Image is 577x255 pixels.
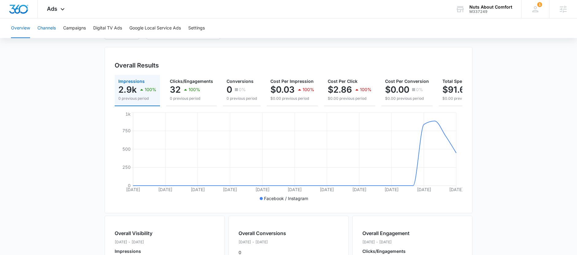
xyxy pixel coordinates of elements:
p: 32 [170,85,181,95]
p: 100% [189,87,200,92]
img: tab_domain_overview_orange.svg [17,36,21,41]
p: Clicks/Engagements [362,249,410,253]
tspan: 0 [128,183,131,188]
p: 100% [360,87,372,92]
p: Facebook / Instagram [264,195,308,202]
span: Conversions [227,79,254,84]
p: [DATE] - [DATE] [115,239,160,245]
tspan: [DATE] [158,187,172,192]
div: notifications count [537,2,542,7]
tspan: 500 [122,146,131,152]
button: Digital TV Ads [93,18,122,38]
tspan: [DATE] [223,187,237,192]
tspan: [DATE] [126,187,140,192]
p: [DATE] - [DATE] [239,239,286,245]
p: [DATE] - [DATE] [362,239,410,245]
span: Clicks/Engagements [170,79,213,84]
p: $0.03 [270,85,295,95]
img: tab_keywords_by_traffic_grey.svg [61,36,66,41]
p: 100% [303,87,314,92]
span: Cost Per Impression [270,79,314,84]
h2: Overall Conversions [239,230,286,237]
button: Overview [11,18,30,38]
div: Domain: [DOMAIN_NAME] [16,16,67,21]
span: Total Spend [442,79,468,84]
tspan: [DATE] [352,187,366,192]
p: $2.86 [328,85,352,95]
tspan: 750 [122,128,131,133]
p: 0 previous period [170,96,213,101]
p: 0% [239,87,246,92]
p: $0.00 previous period [328,96,372,101]
tspan: 250 [122,164,131,170]
button: Google Local Service Ads [129,18,181,38]
p: Impressions [115,249,160,253]
tspan: [DATE] [384,187,399,192]
div: account id [469,10,512,14]
div: v 4.0.25 [17,10,30,15]
span: Cost Per Click [328,79,357,84]
tspan: [DATE] [288,187,302,192]
p: 0% [416,87,423,92]
tspan: [DATE] [417,187,431,192]
p: $0.00 [385,85,409,95]
h2: Overall Visibility [115,230,160,237]
div: account name [469,5,512,10]
span: Ads [47,6,57,12]
button: Channels [37,18,56,38]
div: Keywords by Traffic [68,36,103,40]
p: 100% [145,87,156,92]
button: Settings [188,18,205,38]
p: 0 previous period [118,96,156,101]
p: $0.00 previous period [385,96,429,101]
p: $0.00 previous period [442,96,490,101]
span: Impressions [118,79,145,84]
tspan: 1k [125,111,131,117]
tspan: [DATE] [191,187,205,192]
img: website_grey.svg [10,16,15,21]
h3: Overall Results [115,61,159,70]
p: 2.9k [118,85,137,95]
h2: Overall Engagement [362,230,410,237]
img: logo_orange.svg [10,10,15,15]
span: 1 [537,2,542,7]
p: 0 [227,85,232,95]
button: Campaigns [63,18,86,38]
p: 0 previous period [227,96,257,101]
tspan: [DATE] [449,187,463,192]
div: Domain Overview [23,36,55,40]
p: $0.00 previous period [270,96,314,101]
span: Cost Per Conversion [385,79,429,84]
tspan: [DATE] [320,187,334,192]
tspan: [DATE] [255,187,269,192]
p: $91.63 [442,85,471,95]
